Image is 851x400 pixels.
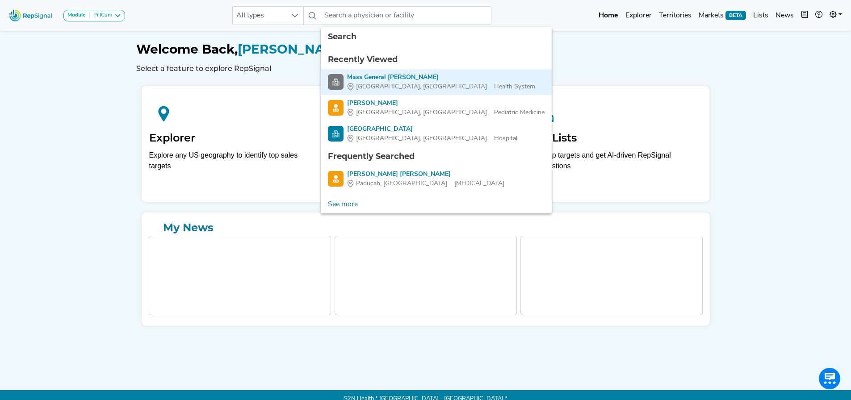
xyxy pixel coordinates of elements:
[347,134,517,143] div: Hospital
[347,73,535,82] div: Mass General [PERSON_NAME]
[328,171,344,187] img: Physician Search Icon
[725,11,746,20] span: BETA
[347,125,517,134] div: [GEOGRAPHIC_DATA]
[328,100,344,116] img: Physician Search Icon
[347,108,545,117] div: Pediatric Medicine
[136,42,238,57] span: Welcome Back,
[797,7,812,25] button: Intel Book
[149,220,703,236] a: My News
[328,170,545,188] a: [PERSON_NAME] [PERSON_NAME]Paducah, [GEOGRAPHIC_DATA][MEDICAL_DATA]
[136,42,715,57] h1: [PERSON_NAME]
[595,7,622,25] a: Home
[328,73,545,92] a: Mass General [PERSON_NAME][GEOGRAPHIC_DATA], [GEOGRAPHIC_DATA]Health System
[622,7,655,25] a: Explorer
[328,125,545,143] a: [GEOGRAPHIC_DATA][GEOGRAPHIC_DATA], [GEOGRAPHIC_DATA]Hospital
[321,95,552,121] li: Christopher Fortner
[525,86,709,202] a: My ListsTag top targets and get AI-driven RepSignal suggestions
[347,179,504,188] div: [MEDICAL_DATA]
[90,12,112,19] div: PillCam
[328,150,545,162] div: Frequently Searched
[67,12,86,18] strong: Module
[356,82,487,92] span: [GEOGRAPHIC_DATA], [GEOGRAPHIC_DATA]
[356,108,487,117] span: [GEOGRAPHIC_DATA], [GEOGRAPHIC_DATA]
[321,166,552,192] li: Griffin Bicking
[328,32,356,42] span: Search
[655,7,695,25] a: Territories
[149,132,319,145] h2: Explorer
[772,7,797,25] a: News
[328,74,344,90] img: Facility Search Icon
[328,126,344,142] img: Hospital Search Icon
[532,150,702,176] p: Tag top targets and get AI-driven RepSignal suggestions
[347,82,535,92] div: Health System
[347,99,545,108] div: [PERSON_NAME]
[136,64,715,73] h6: Select a feature to explore RepSignal
[750,7,772,25] a: Lists
[321,196,365,213] a: See more
[233,7,286,25] span: All types
[356,179,447,188] span: Paducah, [GEOGRAPHIC_DATA]
[328,54,545,66] div: Recently Viewed
[347,170,504,179] div: [PERSON_NAME] [PERSON_NAME]
[142,86,326,202] a: ExplorerExplore any US geography to identify top sales targets
[63,10,125,21] button: ModulePillCam
[149,150,319,171] div: Explore any US geography to identify top sales targets
[356,134,487,143] span: [GEOGRAPHIC_DATA], [GEOGRAPHIC_DATA]
[532,132,702,145] h2: My Lists
[321,6,491,25] input: Search a physician or facility
[321,69,552,95] li: Mass General Brigham
[695,7,750,25] a: MarketsBETA
[321,121,552,147] li: Spring Hill Regional Hospital
[328,99,545,117] a: [PERSON_NAME][GEOGRAPHIC_DATA], [GEOGRAPHIC_DATA]Pediatric Medicine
